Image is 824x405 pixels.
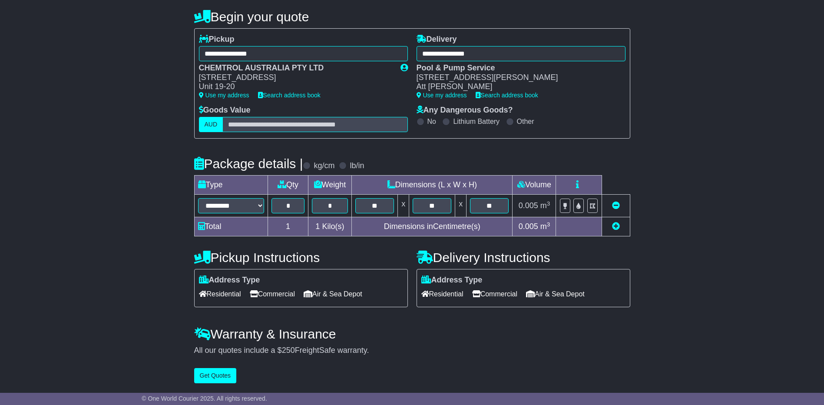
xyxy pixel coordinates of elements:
[417,82,617,92] div: Att [PERSON_NAME]
[199,35,235,44] label: Pickup
[194,346,630,355] div: All our quotes include a $ FreightSafe warranty.
[199,106,251,115] label: Goods Value
[268,217,308,236] td: 1
[455,195,467,217] td: x
[199,73,392,83] div: [STREET_ADDRESS]
[421,287,463,301] span: Residential
[453,117,500,126] label: Lithium Battery
[526,287,585,301] span: Air & Sea Depot
[194,327,630,341] h4: Warranty & Insurance
[417,106,513,115] label: Any Dangerous Goods?
[417,73,617,83] div: [STREET_ADDRESS][PERSON_NAME]
[350,161,364,171] label: lb/in
[513,176,556,195] td: Volume
[427,117,436,126] label: No
[282,346,295,355] span: 250
[268,176,308,195] td: Qty
[612,222,620,231] a: Add new item
[315,222,320,231] span: 1
[417,250,630,265] h4: Delivery Instructions
[417,63,617,73] div: Pool & Pump Service
[417,92,467,99] a: Use my address
[194,176,268,195] td: Type
[142,395,267,402] span: © One World Courier 2025. All rights reserved.
[540,222,550,231] span: m
[314,161,334,171] label: kg/cm
[304,287,362,301] span: Air & Sea Depot
[194,156,303,171] h4: Package details |
[308,217,351,236] td: Kilo(s)
[472,287,517,301] span: Commercial
[199,287,241,301] span: Residential
[199,63,392,73] div: CHEMTROL AUSTRALIA PTY LTD
[194,10,630,24] h4: Begin your quote
[517,117,534,126] label: Other
[352,217,513,236] td: Dimensions in Centimetre(s)
[398,195,409,217] td: x
[308,176,351,195] td: Weight
[352,176,513,195] td: Dimensions (L x W x H)
[421,276,483,285] label: Address Type
[199,82,392,92] div: Unit 19-20
[540,201,550,210] span: m
[547,200,550,207] sup: 3
[258,92,321,99] a: Search address book
[194,368,237,383] button: Get Quotes
[519,222,538,231] span: 0.005
[250,287,295,301] span: Commercial
[476,92,538,99] a: Search address book
[547,221,550,228] sup: 3
[199,276,260,285] label: Address Type
[194,217,268,236] td: Total
[194,250,408,265] h4: Pickup Instructions
[199,117,223,132] label: AUD
[417,35,457,44] label: Delivery
[519,201,538,210] span: 0.005
[612,201,620,210] a: Remove this item
[199,92,249,99] a: Use my address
